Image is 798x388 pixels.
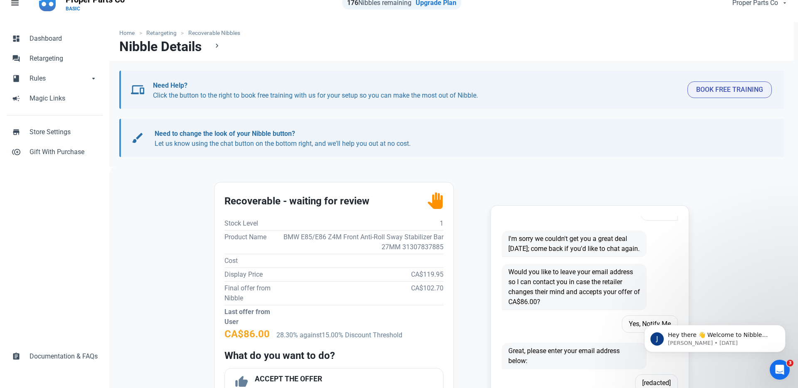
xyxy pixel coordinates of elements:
[66,5,125,12] p: BASIC
[632,307,798,366] iframe: Intercom notifications message
[279,217,443,231] td: 1
[30,93,98,103] span: Magic Links
[153,81,187,89] b: Need Help?
[224,254,279,268] td: Cost
[696,85,763,95] span: Book Free Training
[224,193,427,209] h2: Recoverable - waiting for review
[12,147,20,155] span: control_point_duplicate
[279,268,443,281] td: CA$119.95
[224,281,279,305] td: Final offer from Nibble
[119,29,139,37] a: Home
[89,74,98,82] span: arrow_drop_down
[109,22,794,39] nav: breadcrumbs
[131,83,144,96] span: devices
[7,142,103,162] a: control_point_duplicateGift With Purchase
[224,329,270,340] h2: CA$86.00
[502,343,647,369] span: Great, please enter your email address below:
[224,305,279,329] td: Last offer from User
[427,192,443,209] img: status_user_offer_available.svg
[224,350,443,361] h2: What do you want to do?
[30,74,89,83] span: Rules
[622,315,678,333] span: Yes, Notify Me
[7,346,103,366] a: assignmentDocumentation & FAQs
[279,230,443,254] td: BMW E85/E86 Z4M Front Anti-Roll Sway Stabilizer Bar 27MM 31307837885
[30,54,98,64] span: Retargeting
[322,331,402,339] span: 15.00% Discount Threshold
[224,268,279,281] td: Display Price
[12,127,20,135] span: store
[787,360,793,366] span: 3
[155,130,295,138] b: Need to change the look of your Nibble button?
[687,81,772,98] button: Book Free Training
[502,231,647,257] span: I'm sorry we couldn't get you a great deal [DATE]; come back if you'd like to chat again.
[30,351,98,361] span: Documentation & FAQs
[770,360,790,380] iframe: Intercom live chat
[276,330,443,340] p: 28.30% against
[12,34,20,42] span: dashboard
[7,88,103,108] a: campaignMagic Links
[502,264,647,310] span: Would you like to leave your email address so I can contact you in case the retailer changes thei...
[119,39,202,54] h1: Nibble Details
[224,230,279,254] td: Product Name
[155,129,764,149] p: Let us know using the chat button on the bottom right, and we'll help you out at no cost.
[279,281,443,305] td: CA$102.70
[255,375,417,383] h4: ACCEPT THE OFFER
[12,74,20,82] span: book
[12,54,20,62] span: forum
[30,34,98,44] span: Dashboard
[213,42,221,50] span: chevron_right
[207,39,227,54] a: chevron_right
[131,131,144,145] span: brush
[7,29,103,49] a: dashboardDashboard
[7,69,103,88] a: bookRulesarrow_drop_down
[12,351,20,360] span: assignment
[7,122,103,142] a: storeStore Settings
[153,81,681,101] p: Click the button to the right to book free training with us for your setup so you can make the mo...
[224,217,279,231] td: Stock Level
[142,29,181,37] a: Retargeting
[12,93,20,102] span: campaign
[7,49,103,69] a: forumRetargeting
[30,147,98,157] span: Gift With Purchase
[30,127,98,137] span: Store Settings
